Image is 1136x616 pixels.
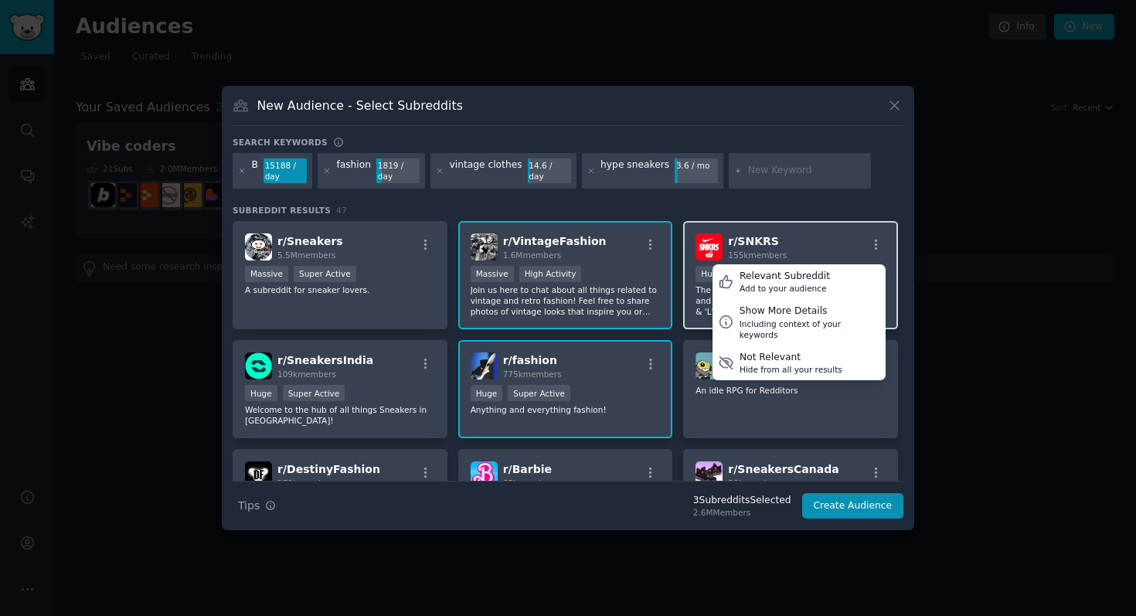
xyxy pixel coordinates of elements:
div: Relevant Subreddit [740,270,830,284]
p: The unofficial subreddit for SNKRS - Learn tips and tricks, ask questions and post your 'W's' & '... [696,284,886,317]
div: Add to your audience [740,283,830,294]
div: Super Active [294,266,356,282]
div: hype sneakers [600,158,669,183]
span: r/ SneakersIndia [277,354,373,366]
h3: New Audience - Select Subreddits [257,97,463,114]
img: DestinyFashion [245,461,272,488]
div: vintage clothes [450,158,522,183]
div: Huge [471,385,503,401]
img: Barbie [471,461,498,488]
span: 5.5M members [277,250,336,260]
p: An idle RPG for Redditors [696,385,886,396]
span: r/ SNKRS [728,235,779,247]
div: Including context of your keywords [740,318,880,340]
div: B [252,158,258,183]
img: SneakersCanada [696,461,723,488]
span: r/ Sneakers [277,235,343,247]
p: Welcome to the hub of all things Sneakers in [GEOGRAPHIC_DATA]! [245,404,435,426]
img: VintageFashion [471,233,498,260]
span: 85k members [503,478,556,488]
span: 38k members [728,478,781,488]
img: SwordAndSupperGame [696,352,723,379]
input: New Keyword [748,164,866,178]
div: Massive [245,266,288,282]
span: r/ Barbie [503,463,552,475]
span: 1.6M members [503,250,562,260]
div: High Activity [519,266,582,282]
div: Super Active [508,385,570,401]
p: A subreddit for sneaker lovers. [245,284,435,295]
div: Hide from all your results [740,364,842,375]
div: 1819 / day [376,158,420,183]
span: Subreddit Results [233,205,331,216]
span: r/ VintageFashion [503,235,607,247]
div: 3.6 / mo [675,158,718,172]
button: Create Audience [802,493,904,519]
h3: Search keywords [233,137,328,148]
span: 47 [336,206,347,215]
p: Anything and everything fashion! [471,404,661,415]
span: Tips [238,498,260,514]
div: Show More Details [740,305,880,318]
div: Huge [696,266,728,282]
div: Not Relevant [740,351,842,365]
div: fashion [336,158,371,183]
img: SNKRS [696,233,723,260]
span: r/ SneakersCanada [728,463,838,475]
div: 3 Subreddit s Selected [693,494,791,508]
span: r/ fashion [503,354,557,366]
div: Super Active [283,385,345,401]
span: 109k members [277,369,336,379]
img: SneakersIndia [245,352,272,379]
div: Huge [245,385,277,401]
button: Tips [233,492,281,519]
img: fashion [471,352,498,379]
div: 2.6M Members [693,507,791,518]
span: r/ DestinyFashion [277,463,380,475]
div: 14.6 / day [528,158,571,183]
span: 279k members [277,478,336,488]
span: 775k members [503,369,562,379]
p: Join us here to chat about all things related to vintage and retro fashion! Feel free to share ph... [471,284,661,317]
div: 15188 / day [264,158,307,183]
div: Massive [471,266,514,282]
img: Sneakers [245,233,272,260]
span: 155k members [728,250,787,260]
